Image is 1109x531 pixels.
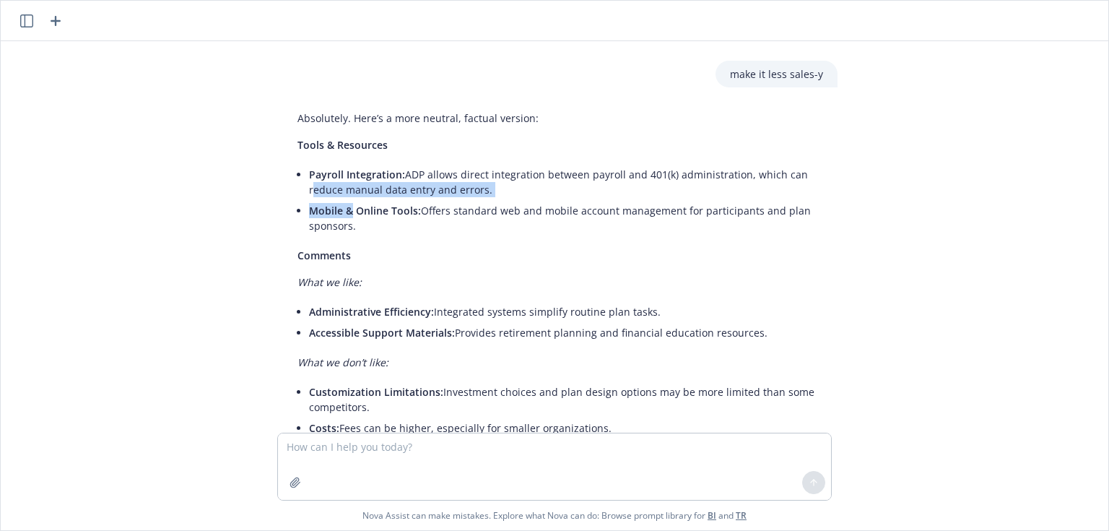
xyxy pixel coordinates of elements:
[730,66,823,82] p: make it less sales-y
[297,275,362,289] em: What we like:
[309,322,823,343] li: Provides retirement planning and financial education resources.
[309,305,434,319] span: Administrative Efficiency:
[708,509,716,522] a: BI
[297,249,351,262] span: Comments
[297,355,388,369] em: What we don’t like:
[309,164,823,200] li: ADP allows direct integration between payroll and 401(k) administration, which can reduce manual ...
[297,111,823,126] p: Absolutely. Here’s a more neutral, factual version:
[309,204,421,217] span: Mobile & Online Tools:
[309,385,443,399] span: Customization Limitations:
[309,381,823,418] li: Investment choices and plan design options may be more limited than some competitors.
[309,200,823,236] li: Offers standard web and mobile account management for participants and plan sponsors.
[309,301,823,322] li: Integrated systems simplify routine plan tasks.
[309,418,823,439] li: Fees can be higher, especially for smaller organizations.
[309,168,405,181] span: Payroll Integration:
[309,326,455,340] span: Accessible Support Materials:
[362,501,747,530] span: Nova Assist can make mistakes. Explore what Nova can do: Browse prompt library for and
[309,421,339,435] span: Costs:
[297,138,388,152] span: Tools & Resources
[736,509,747,522] a: TR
